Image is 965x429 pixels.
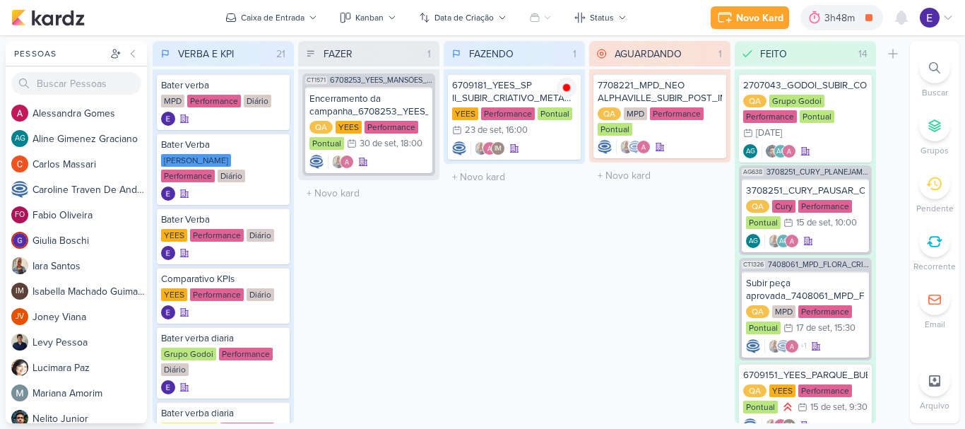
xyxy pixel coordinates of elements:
[190,288,244,301] div: Performance
[800,110,834,123] div: Pontual
[782,144,796,158] img: Alessandra Gomes
[491,141,505,155] div: Isabella Machado Guimarães
[11,283,28,300] div: Isabella Machado Guimarães
[557,78,576,98] img: tracking
[309,155,324,169] img: Caroline Traven De Andrade
[161,380,175,394] img: Eduardo Quaresma
[616,140,651,154] div: Colaboradores: Iara Santos, Caroline Traven De Andrade, Alessandra Gomes
[161,305,175,319] div: Criador(a): Eduardo Quaresma
[798,305,852,318] div: Performance
[32,335,147,350] div: L e v y P e s s o a
[756,129,782,138] div: [DATE]
[330,76,432,84] span: 6708253_YEES_MANSÕES_SUBIR_PEÇAS_CAMPANHA
[779,238,788,245] p: AG
[746,216,781,229] div: Pontual
[746,148,755,155] p: AG
[161,187,175,201] div: Criador(a): Eduardo Quaresma
[799,341,807,352] span: +1
[764,234,799,248] div: Colaboradores: Iara Santos, Aline Gimenez Graciano, Alessandra Gomes
[11,155,28,172] img: Carlos Massari
[161,139,285,151] div: Bater Verba
[746,200,769,213] div: QA
[845,403,868,412] div: , 9:30
[743,110,797,123] div: Performance
[15,211,25,219] p: FO
[32,182,147,197] div: C a r o l i n e T r a v e n D e A n d r a d e
[798,384,852,397] div: Performance
[743,144,757,158] div: Aline Gimenez Graciano
[331,155,345,169] img: Iara Santos
[32,131,147,146] div: A l i n e G i m e n e z G r a c i a n o
[161,112,175,126] div: Criador(a): Eduardo Quaresma
[161,363,189,376] div: Diário
[774,144,788,158] div: Aline Gimenez Graciano
[11,72,141,95] input: Buscar Pessoas
[396,139,422,148] div: , 18:00
[161,229,187,242] div: YEES
[796,218,831,228] div: 15 de set
[11,9,85,26] img: kardz.app
[244,95,271,107] div: Diário
[598,79,722,105] div: 7708221_MPD_NEO ALPHAVILLE_SUBIR_POST_IMPULSIONAMENTO_META_ADS
[736,11,783,25] div: Novo Kard
[746,184,865,197] div: 3708251_CURY_PAUSAR_CAMPANHA_DIA"C"_META
[11,384,28,401] img: Mariana Amorim
[742,261,765,269] span: CT1326
[309,155,324,169] div: Criador(a): Caroline Traven De Andrade
[161,187,175,201] img: Eduardo Quaresma
[452,141,466,155] img: Caroline Traven De Andrade
[925,318,945,331] p: Email
[920,8,940,28] img: Eduardo Quaresma
[309,121,333,134] div: QA
[452,107,478,120] div: YEES
[830,324,856,333] div: , 15:30
[598,107,621,120] div: QA
[765,144,779,158] img: Nelito Junior
[309,137,344,150] div: Pontual
[746,339,760,353] div: Criador(a): Caroline Traven De Andrade
[746,305,769,318] div: QA
[305,76,327,84] span: CT1571
[768,234,782,248] img: Iara Santos
[746,322,781,334] div: Pontual
[785,234,799,248] img: Alessandra Gomes
[781,400,795,414] div: Prioridade Alta
[743,95,766,107] div: QA
[11,334,28,351] img: Levy Pessoa
[161,170,215,182] div: Performance
[824,11,859,25] div: 3h48m
[11,308,28,325] div: Joney Viana
[11,410,28,427] img: Nelito Junior
[16,313,24,321] p: JV
[746,234,760,248] div: Aline Gimenez Graciano
[32,386,147,401] div: M a r i a n a A m o r i m
[32,310,147,324] div: J o n e y V i a n a
[365,121,418,134] div: Performance
[161,213,285,226] div: Bater Verba
[592,165,728,186] input: + Novo kard
[16,288,24,295] p: IM
[161,273,285,286] div: Comparativo KPIs
[32,284,147,299] div: I s a b e l l a M a c h a d o G u i m a r ã e s
[271,47,291,61] div: 21
[161,246,175,260] div: Criador(a): Eduardo Quaresma
[11,47,107,60] div: Pessoas
[161,305,175,319] img: Eduardo Quaresma
[831,218,857,228] div: , 10:00
[769,384,795,397] div: YEES
[161,380,175,394] div: Criador(a): Eduardo Quaresma
[746,234,760,248] div: Criador(a): Aline Gimenez Graciano
[336,121,362,134] div: YEES
[853,47,873,61] div: 14
[637,140,651,154] img: Alessandra Gomes
[567,47,582,61] div: 1
[11,105,28,122] img: Alessandra Gomes
[620,140,634,154] img: Iara Santos
[247,288,274,301] div: Diário
[742,168,764,176] span: AG638
[474,141,488,155] img: Iara Santos
[713,47,728,61] div: 1
[772,305,795,318] div: MPD
[502,126,528,135] div: , 16:00
[798,200,852,213] div: Performance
